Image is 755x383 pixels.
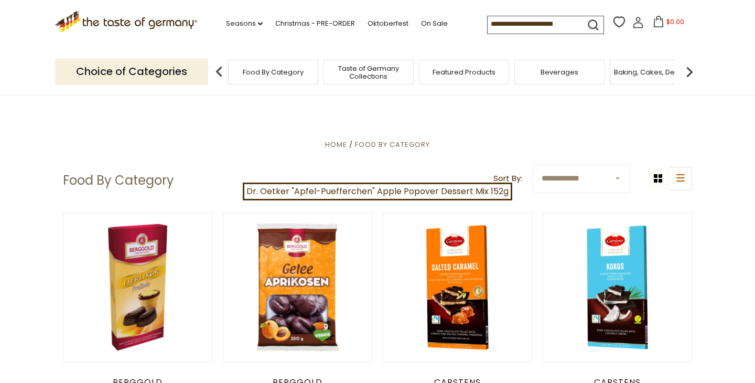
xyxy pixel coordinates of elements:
span: $0.00 [666,17,684,26]
a: Featured Products [433,68,495,76]
img: Carstens Luebecker Dark Chocolate and Coconut, 4.9 oz [543,213,692,361]
a: Food By Category [243,68,304,76]
a: Home [325,140,347,150]
a: Food By Category [355,140,430,150]
a: Oktoberfest [368,18,408,29]
a: Beverages [541,68,578,76]
img: Carstens Luebecker Marzipan Bars with Dark Chocolate and Salted Caramel, 4.9 oz [383,213,532,361]
a: Dr. Oetker "Apfel-Puefferchen" Apple Popover Dessert Mix 152g [243,183,512,200]
a: Taste of Germany Collections [327,65,411,80]
img: Berggold Chocolate Apricot Jelly Pralines, 300g [223,213,372,361]
img: next arrow [679,61,700,82]
button: $0.00 [646,16,691,31]
img: previous arrow [209,61,230,82]
label: Sort By: [493,172,522,185]
a: Christmas - PRE-ORDER [275,18,355,29]
h1: Food By Category [63,173,174,188]
p: Choice of Categories [55,59,208,84]
a: Seasons [226,18,263,29]
a: On Sale [421,18,448,29]
img: Berggold Eggnog Liquor Pralines, 100g [63,213,212,361]
a: Baking, Cakes, Desserts [614,68,695,76]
